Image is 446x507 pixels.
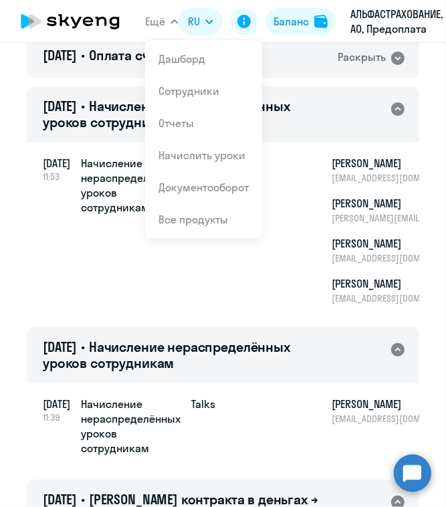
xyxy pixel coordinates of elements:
[158,116,194,130] a: Отчеты
[191,397,292,411] p: Talks
[43,98,77,114] span: [DATE]
[188,14,200,29] span: RU
[145,8,179,35] button: Ещё
[350,7,444,36] p: АЛЬФАСТРАХОВАНИЕ, АО, Предоплата
[89,47,170,64] span: Оплата счёта
[43,411,70,423] span: 11:39
[179,8,223,35] button: RU
[81,397,181,455] h5: Начисление нераспределённых уроков сотрудникам
[43,397,70,411] span: [DATE]
[43,98,290,130] span: Начисление нераспределённых уроков сотрудникам
[158,148,245,162] a: Начислить уроки
[81,156,181,215] h5: Начисление нераспределённых уроков сотрудникам
[145,14,165,29] span: Ещё
[81,338,85,355] span: •
[158,84,219,98] a: Сотрудники
[265,8,336,35] button: Балансbalance
[81,47,85,64] span: •
[158,181,249,194] a: Документооборот
[158,52,205,66] a: Дашборд
[314,15,328,28] img: balance
[43,171,70,183] span: 11:53
[273,14,309,29] div: Баланс
[43,156,70,171] span: [DATE]
[338,49,386,66] div: Раскрыть
[158,213,228,226] a: Все продукты
[43,338,290,371] span: Начисление нераспределённых уроков сотрудникам
[43,47,77,64] span: [DATE]
[81,98,85,114] span: •
[43,338,77,355] span: [DATE]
